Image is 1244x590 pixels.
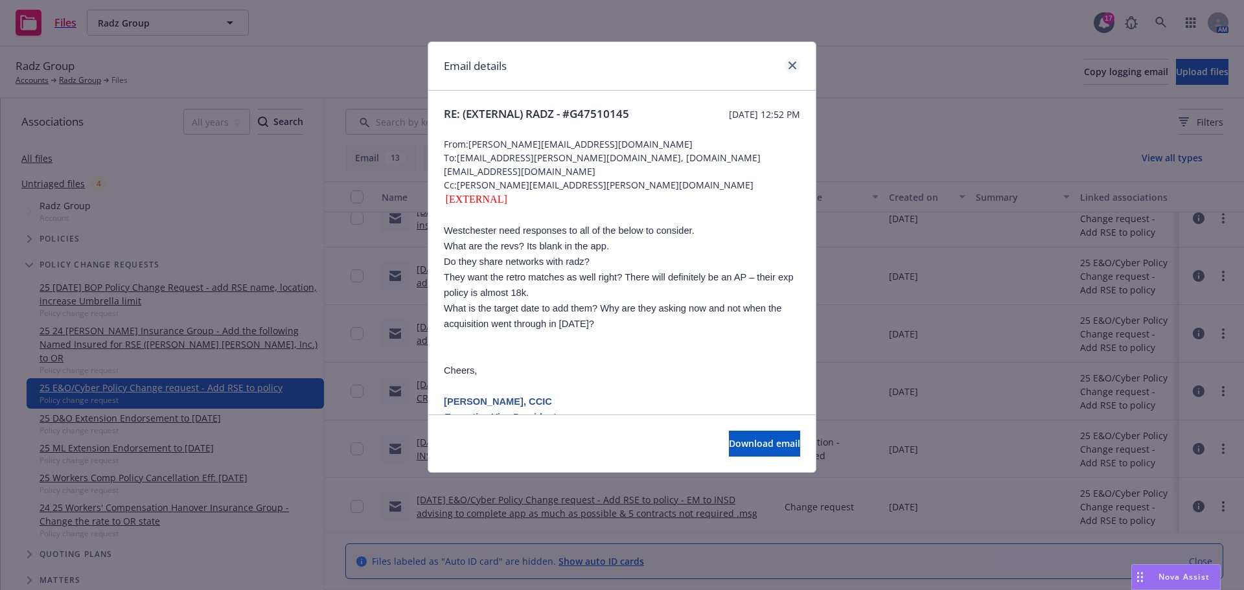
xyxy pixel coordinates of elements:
[444,396,552,407] span: [PERSON_NAME], CCIC
[444,412,556,422] span: Executive Vice President
[444,241,609,251] span: What are the revs? Its blank in the app.
[444,256,590,267] span: Do they share networks with radz?
[444,58,507,74] h1: Email details
[444,192,800,207] div: [EXTERNAL]
[444,151,800,178] span: To: [EMAIL_ADDRESS][PERSON_NAME][DOMAIN_NAME], [DOMAIN_NAME][EMAIL_ADDRESS][DOMAIN_NAME]
[1132,565,1148,589] div: Drag to move
[444,137,800,151] span: From: [PERSON_NAME][EMAIL_ADDRESS][DOMAIN_NAME]
[444,272,794,298] span: They want the retro matches as well right? There will definitely be an AP – their exp policy is a...
[1131,564,1221,590] button: Nova Assist
[729,108,800,121] span: [DATE] 12:52 PM
[444,225,695,236] span: Westchester need responses to all of the below to consider.
[729,437,800,449] span: Download email
[785,58,800,73] a: close
[444,303,781,329] span: What is the target date to add them? Why are they asking now and not when the acquisition went th...
[444,178,800,192] span: Cc: [PERSON_NAME][EMAIL_ADDRESS][PERSON_NAME][DOMAIN_NAME]
[444,106,629,122] span: RE: (EXTERNAL) RADZ - #G47510145
[1158,571,1210,582] span: Nova Assist
[729,431,800,457] button: Download email
[444,365,477,376] span: Cheers,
